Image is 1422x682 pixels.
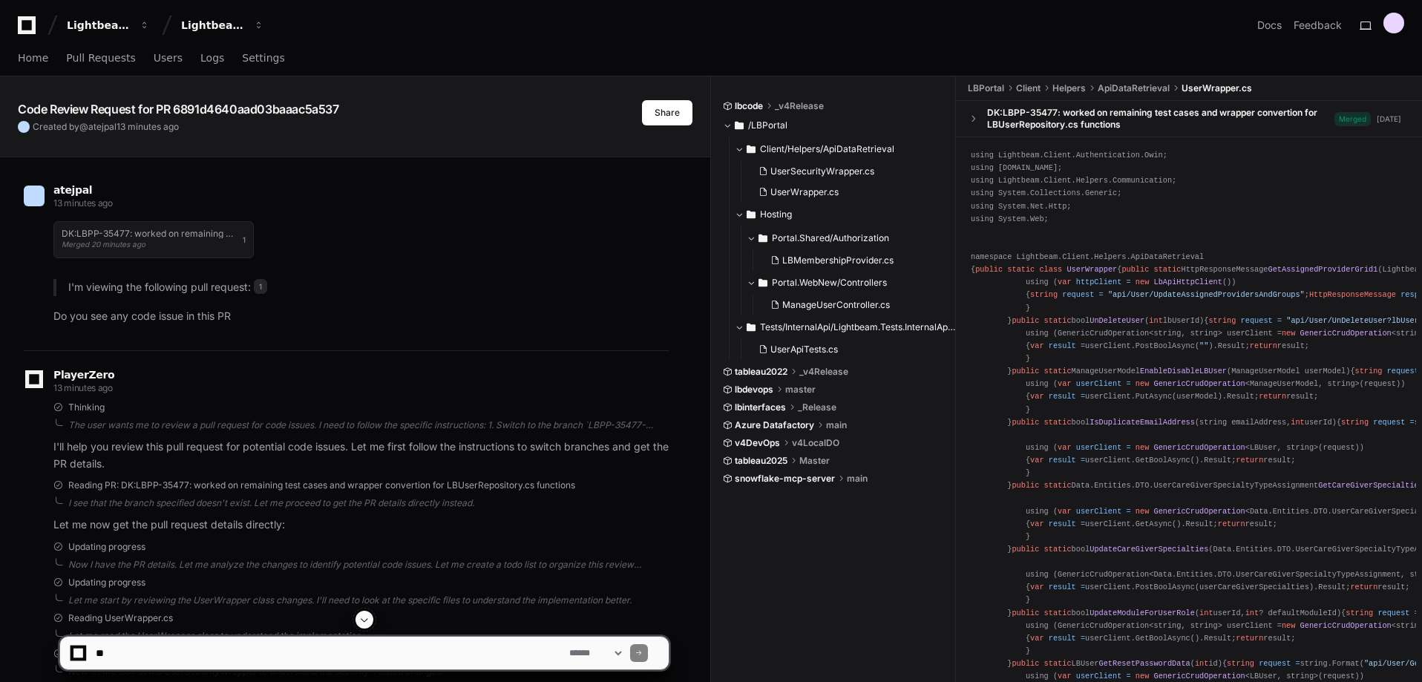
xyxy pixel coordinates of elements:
button: Portal.Shared/Authorization [747,226,957,250]
div: The user wants me to review a pull request for code issues. I need to follow the specific instruc... [68,419,669,431]
h1: DK:LBPP-35477: worked on remaining test cases and wrapper convertion for LBUserRepository.cs func... [62,229,235,238]
span: "" [1199,341,1208,350]
span: UserWrapper [1066,265,1117,274]
span: UserWrapper.cs [770,186,839,198]
button: Client/Helpers/ApiDataRetrieval [735,137,957,161]
a: Home [18,42,48,76]
span: httpClient [1076,278,1122,286]
span: main [826,419,847,431]
span: Users [154,53,183,62]
span: Client/Helpers/ApiDataRetrieval [760,143,894,155]
span: = [1127,507,1131,516]
span: Thinking [68,401,105,413]
span: Merged [1334,112,1371,126]
span: tableau2025 [735,455,787,467]
span: int [1245,609,1259,617]
span: 13 minutes ago [117,121,179,132]
span: _v4Release [775,100,824,112]
a: Logs [200,42,224,76]
p: I'll help you review this pull request for potential code issues. Let me first follow the instruc... [53,439,669,473]
a: Users [154,42,183,76]
span: var [1030,456,1043,465]
span: = [1410,418,1415,427]
span: atejpal [53,184,92,196]
span: var [1058,507,1071,516]
span: var [1058,278,1071,286]
span: Hosting [760,209,792,220]
svg: Directory [758,274,767,292]
div: DK:LBPP-35477: worked on remaining test cases and wrapper convertion for LBUserRepository.cs func... [987,107,1334,131]
svg: Directory [735,117,744,134]
span: Logs [200,53,224,62]
div: Lightbeam Health Solutions [181,18,245,33]
span: string [1208,316,1236,325]
span: var [1030,519,1043,528]
span: var [1058,379,1071,388]
span: int [1291,418,1304,427]
span: Home [18,53,48,62]
span: = [1127,278,1131,286]
span: IsDuplicateEmailAddress [1090,418,1195,427]
span: request [1241,316,1273,325]
span: = [1099,290,1104,299]
span: ( userId, ? defaultModuleId) [1195,609,1341,617]
span: 13 minutes ago [53,197,113,209]
button: /LBPortal [723,114,945,137]
span: 1 [243,234,246,246]
button: ManageUserController.cs [764,295,948,315]
span: Created by [33,121,179,133]
span: (string emailAddress, userId) [1195,418,1337,427]
span: new [1136,507,1149,516]
span: public [1012,609,1039,617]
span: "api/User/UpdateAssignedProvidersAndGroups" [1108,290,1305,299]
span: string [1355,367,1383,376]
span: _v4Release [799,366,848,378]
span: return [1236,456,1263,465]
span: (ManageUserModel userModel) [1227,367,1350,376]
span: var [1030,583,1043,591]
button: Tests/InternalApi/Lightbeam.Tests.InternalApi.Tests/Tests [735,315,957,339]
button: Share [642,100,692,125]
span: static [1154,265,1182,274]
span: public [1012,367,1039,376]
svg: Directory [747,318,756,336]
span: lbinterfaces [735,401,786,413]
span: public [1012,481,1039,490]
span: = [1081,519,1085,528]
span: var [1058,443,1071,452]
span: LBMembershipProvider.cs [782,255,894,266]
button: Portal.WebNew/Controllers [747,271,957,295]
span: public [975,265,1003,274]
span: EnableDisableLBUser [1140,367,1227,376]
span: lbdevops [735,384,773,396]
button: Lightbeam Health [61,12,156,39]
span: = [1415,609,1419,617]
span: public [1012,316,1039,325]
span: = [1081,456,1085,465]
button: UserApiTests.cs [753,339,948,360]
span: public [1012,545,1039,554]
button: DK:LBPP-35477: worked on remaining test cases and wrapper convertion for LBUserRepository.cs func... [53,221,254,258]
span: new [1136,278,1149,286]
p: Do you see any code issue in this PR [53,308,669,325]
button: UserWrapper.cs [753,182,948,203]
button: Hosting [735,203,957,226]
a: Settings [242,42,284,76]
span: v4DevOps [735,437,780,449]
span: new [1136,379,1149,388]
span: Portal.WebNew/Controllers [772,277,887,289]
span: Helpers [1052,82,1086,94]
span: static [1044,418,1072,427]
span: atejpal [88,121,117,132]
span: userClient [1076,443,1122,452]
span: GenericCrudOperation [1154,443,1245,452]
span: _Release [798,401,836,413]
span: request [1373,418,1405,427]
span: ManageUserController.cs [782,299,890,311]
span: request [1377,609,1409,617]
span: = [1081,392,1085,401]
span: ApiDataRetrieval [1098,82,1170,94]
span: new [1282,329,1295,338]
span: UpdateCareGiverSpecialties [1090,545,1208,554]
span: GenericCrudOperation [1154,379,1245,388]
